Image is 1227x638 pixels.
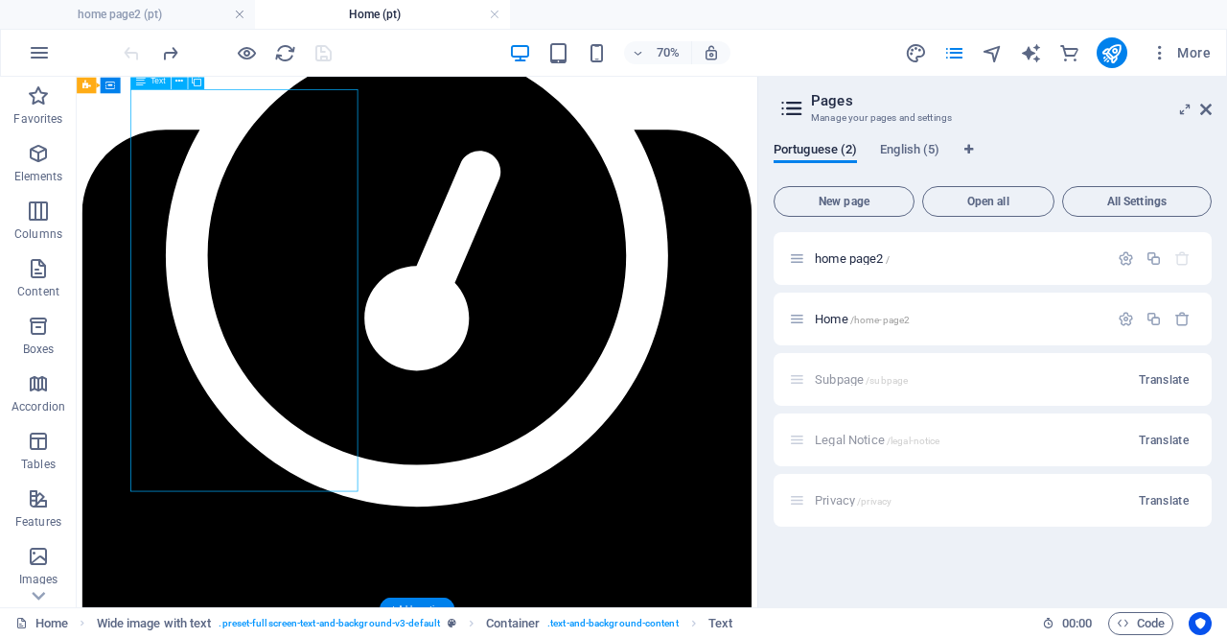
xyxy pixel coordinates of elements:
span: Text [150,77,165,84]
button: 70% [624,41,692,64]
i: Design (Ctrl+Alt+Y) [905,42,927,64]
i: Commerce [1058,42,1080,64]
button: Click here to leave preview mode and continue editing [235,41,258,64]
div: + Add section [380,598,454,621]
span: Portuguese (2) [774,138,857,165]
span: Code [1117,612,1165,635]
i: Reload page [274,42,296,64]
h3: Manage your pages and settings [811,109,1173,127]
button: navigator [982,41,1005,64]
span: : [1076,616,1078,630]
span: 00 00 [1062,612,1092,635]
p: Features [15,514,61,530]
span: . preset-fullscreen-text-and-background-v3-default [219,612,440,635]
div: Duplicate [1146,311,1162,327]
h4: Home (pt) [255,4,510,25]
button: Translate [1131,485,1196,516]
button: publish [1097,37,1127,68]
button: text_generator [1020,41,1043,64]
p: Columns [14,226,62,242]
button: reload [273,41,296,64]
span: Translate [1139,493,1189,508]
p: Boxes [23,342,55,357]
p: Favorites [13,111,62,127]
div: Home/home-page2 [809,313,1108,325]
span: Click to select. Double-click to edit [486,612,540,635]
span: /home-page2 [850,315,911,325]
p: Tables [21,457,56,472]
i: On resize automatically adjust zoom level to fit chosen device. [703,44,720,61]
div: Duplicate [1146,250,1162,267]
span: Open all [931,196,1046,207]
button: Usercentrics [1189,612,1212,635]
i: Publish [1100,42,1123,64]
div: The startpage cannot be deleted [1174,250,1191,267]
p: Accordion [12,399,65,414]
i: AI Writer [1020,42,1042,64]
span: Translate [1139,433,1189,448]
i: Pages (Ctrl+Alt+S) [943,42,965,64]
nav: breadcrumb [97,612,733,635]
i: This element is a customizable preset [448,618,456,628]
div: Settings [1118,250,1134,267]
span: Click to open page [815,251,890,266]
button: Translate [1131,425,1196,456]
button: More [1143,37,1218,68]
a: Click to cancel selection. Double-click to open Pages [15,612,68,635]
span: More [1150,43,1211,62]
p: Elements [14,169,63,184]
button: New page [774,186,914,217]
p: Content [17,284,59,299]
span: English (5) [880,138,939,165]
span: / [886,254,890,265]
button: pages [943,41,966,64]
span: Translate [1139,372,1189,388]
span: Click to select. Double-click to edit [708,612,732,635]
h6: 70% [653,41,683,64]
i: Navigator [982,42,1004,64]
span: New page [782,196,906,207]
span: Click to select. Double-click to edit [97,612,212,635]
div: home page2/ [809,252,1108,265]
button: commerce [1058,41,1081,64]
button: redo [158,41,181,64]
p: Images [19,572,58,587]
h6: Session time [1042,612,1093,635]
h2: Pages [811,92,1212,109]
div: Language Tabs [774,142,1212,178]
span: Click to open page [815,312,910,326]
span: . text-and-background-content [547,612,679,635]
button: design [905,41,928,64]
i: Redo: Move elements (Ctrl+Y, ⌘+Y) [159,42,181,64]
button: Code [1108,612,1173,635]
div: Remove [1174,311,1191,327]
span: All Settings [1071,196,1203,207]
button: Open all [922,186,1054,217]
div: Settings [1118,311,1134,327]
button: All Settings [1062,186,1212,217]
button: Translate [1131,365,1196,395]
